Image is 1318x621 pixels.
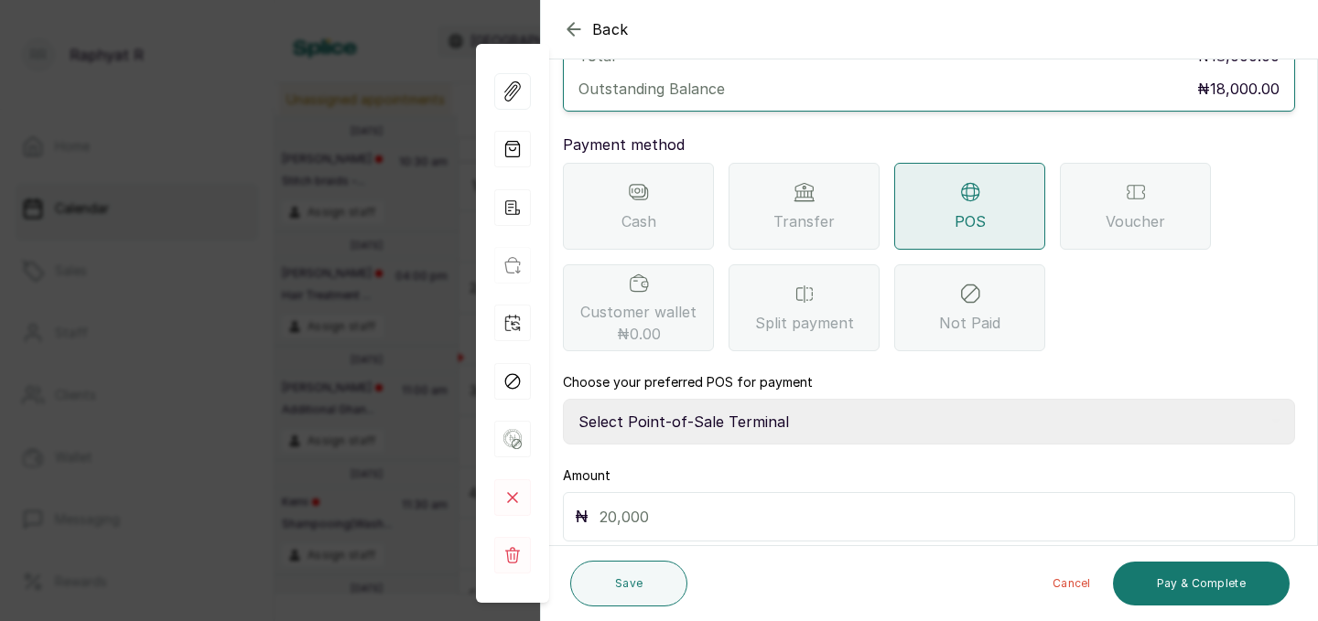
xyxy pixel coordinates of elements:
[563,18,629,40] button: Back
[617,323,661,345] span: ₦0.00
[955,210,986,232] span: POS
[563,541,1295,571] p: Outstanding balance: ₦18,000.00
[1106,210,1165,232] span: Voucher
[563,134,1295,155] p: Payment method
[570,561,687,606] button: Save
[755,312,854,334] span: Split payment
[563,466,610,485] label: Amount
[600,504,1283,530] input: 20,000
[578,78,725,100] p: Outstanding Balance
[621,210,656,232] span: Cash
[575,504,589,530] p: ₦
[592,18,629,40] span: Back
[563,373,813,391] label: Choose your preferred POS for payment
[1038,562,1106,605] button: Cancel
[1197,78,1280,100] p: ₦18,000.00
[939,312,1000,334] span: Not Paid
[1113,562,1290,605] button: Pay & Complete
[580,301,697,345] span: Customer wallet
[773,210,835,232] span: Transfer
